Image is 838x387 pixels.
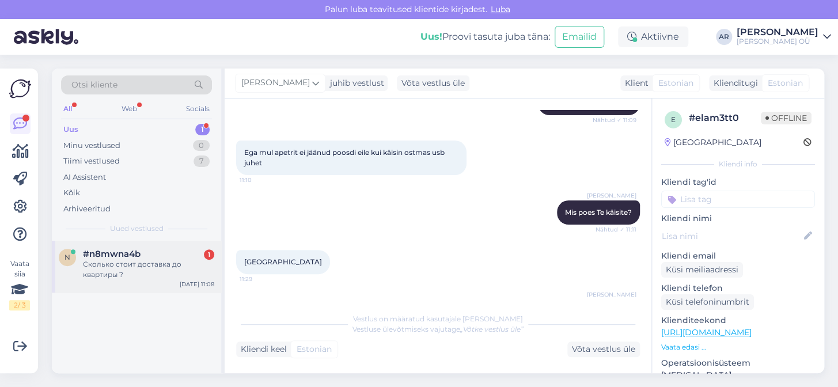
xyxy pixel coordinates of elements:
[661,159,815,169] div: Kliendi info
[9,259,30,310] div: Vaata siia
[110,223,164,234] span: Uued vestlused
[244,148,446,167] span: Ega mul apetrit ei jäänud poosdi eile kui käisin ostmas usb juhet
[244,257,322,266] span: [GEOGRAPHIC_DATA]
[658,77,693,89] span: Estonian
[420,30,550,44] div: Proovi tasuta juba täna:
[204,249,214,260] div: 1
[63,187,80,199] div: Kõik
[768,77,803,89] span: Estonian
[661,176,815,188] p: Kliendi tag'id
[460,325,524,333] i: „Võtke vestlus üle”
[661,213,815,225] p: Kliendi nimi
[83,249,141,259] span: #n8mwna4b
[241,77,310,89] span: [PERSON_NAME]
[593,116,636,124] span: Nähtud ✓ 11:09
[761,112,812,124] span: Offline
[180,280,214,289] div: [DATE] 11:08
[397,75,469,91] div: Võta vestlus üle
[119,101,139,116] div: Web
[9,78,31,100] img: Askly Logo
[709,77,758,89] div: Klienditugi
[737,28,831,46] a: [PERSON_NAME][PERSON_NAME] OÜ
[240,176,283,184] span: 11:10
[193,140,210,151] div: 0
[661,314,815,327] p: Klienditeekond
[618,26,688,47] div: Aktiivne
[689,111,761,125] div: # elam3tt0
[567,342,640,357] div: Võta vestlus üle
[63,124,78,135] div: Uus
[661,357,815,369] p: Operatsioonisüsteem
[184,101,212,116] div: Socials
[661,282,815,294] p: Kliendi telefon
[661,262,743,278] div: Küsi meiliaadressi
[63,140,120,151] div: Minu vestlused
[555,26,604,48] button: Emailid
[9,300,30,310] div: 2 / 3
[352,325,524,333] span: Vestluse ülevõtmiseks vajutage
[587,290,636,299] span: [PERSON_NAME]
[661,250,815,262] p: Kliendi email
[593,225,636,234] span: Nähtud ✓ 11:11
[587,191,636,200] span: [PERSON_NAME]
[671,115,676,124] span: e
[662,230,802,242] input: Lisa nimi
[661,191,815,208] input: Lisa tag
[83,259,214,280] div: Сколько стоит доставка до квартиры ?
[661,327,752,337] a: [URL][DOMAIN_NAME]
[620,77,649,89] div: Klient
[665,136,761,149] div: [GEOGRAPHIC_DATA]
[661,342,815,352] p: Vaata edasi ...
[194,155,210,167] div: 7
[71,79,117,91] span: Otsi kliente
[65,253,70,261] span: n
[195,124,210,135] div: 1
[716,29,732,45] div: AR
[353,314,523,323] span: Vestlus on määratud kasutajale [PERSON_NAME]
[737,28,818,37] div: [PERSON_NAME]
[63,172,106,183] div: AI Assistent
[236,343,287,355] div: Kliendi keel
[63,203,111,215] div: Arhiveeritud
[61,101,74,116] div: All
[420,31,442,42] b: Uus!
[325,77,384,89] div: juhib vestlust
[63,155,120,167] div: Tiimi vestlused
[487,4,514,14] span: Luba
[565,208,632,217] span: Mis poes Te käisite?
[661,294,754,310] div: Küsi telefoninumbrit
[661,369,815,381] p: [MEDICAL_DATA]
[737,37,818,46] div: [PERSON_NAME] OÜ
[240,275,283,283] span: 11:29
[297,343,332,355] span: Estonian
